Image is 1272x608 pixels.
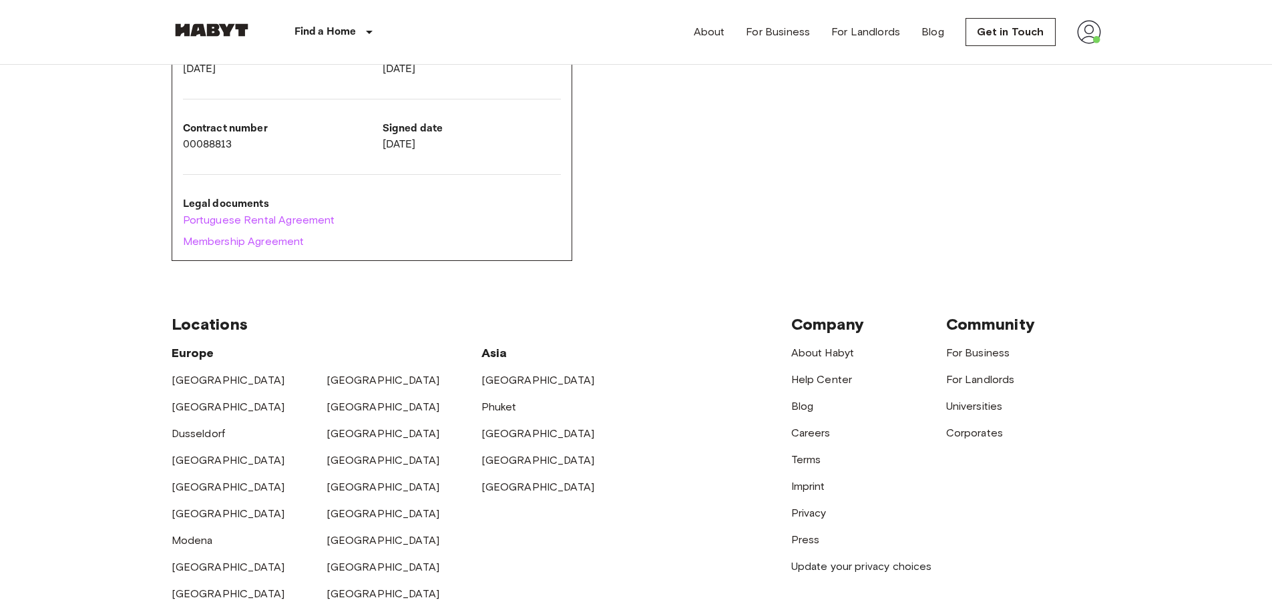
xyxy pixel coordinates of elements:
[183,121,361,137] p: Contract number
[327,400,440,413] a: [GEOGRAPHIC_DATA]
[694,24,725,40] a: About
[183,137,361,153] p: 00088813
[791,314,865,334] span: Company
[294,24,357,40] p: Find a Home
[172,534,213,547] a: Modena
[791,507,827,519] a: Privacy
[383,61,561,77] p: [DATE]
[327,454,440,467] a: [GEOGRAPHIC_DATA]
[791,400,814,412] a: Blog
[172,481,285,493] a: [GEOGRAPHIC_DATA]
[327,374,440,386] a: [GEOGRAPHIC_DATA]
[183,234,561,250] a: Membership Agreement
[327,507,440,520] a: [GEOGRAPHIC_DATA]
[383,121,561,137] p: Signed date
[481,374,595,386] a: [GEOGRAPHIC_DATA]
[791,373,853,386] a: Help Center
[327,587,440,600] a: [GEOGRAPHIC_DATA]
[791,533,820,546] a: Press
[791,480,825,493] a: Imprint
[327,561,440,573] a: [GEOGRAPHIC_DATA]
[172,314,248,334] span: Locations
[172,427,226,440] a: Dusseldorf
[327,534,440,547] a: [GEOGRAPHIC_DATA]
[172,587,285,600] a: [GEOGRAPHIC_DATA]
[946,346,1010,359] a: For Business
[791,453,821,466] a: Terms
[791,426,831,439] a: Careers
[172,454,285,467] a: [GEOGRAPHIC_DATA]
[481,454,595,467] a: [GEOGRAPHIC_DATA]
[966,18,1056,46] a: Get in Touch
[791,560,932,573] a: Update your privacy choices
[946,400,1003,412] a: Universities
[481,481,595,493] a: [GEOGRAPHIC_DATA]
[183,196,561,212] p: Legal documents
[327,481,440,493] a: [GEOGRAPHIC_DATA]
[481,346,507,360] span: Asia
[791,346,855,359] a: About Habyt
[481,400,517,413] a: Phuket
[831,24,900,40] a: For Landlords
[183,61,361,77] p: [DATE]
[921,24,944,40] a: Blog
[1077,20,1101,44] img: avatar
[172,346,214,360] span: Europe
[946,426,1004,439] a: Corporates
[383,137,561,153] p: [DATE]
[946,373,1015,386] a: For Landlords
[172,23,252,37] img: Habyt
[172,400,285,413] a: [GEOGRAPHIC_DATA]
[481,427,595,440] a: [GEOGRAPHIC_DATA]
[172,507,285,520] a: [GEOGRAPHIC_DATA]
[946,314,1035,334] span: Community
[746,24,810,40] a: For Business
[327,427,440,440] a: [GEOGRAPHIC_DATA]
[172,374,285,386] a: [GEOGRAPHIC_DATA]
[172,561,285,573] a: [GEOGRAPHIC_DATA]
[183,212,561,228] a: Portuguese Rental Agreement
